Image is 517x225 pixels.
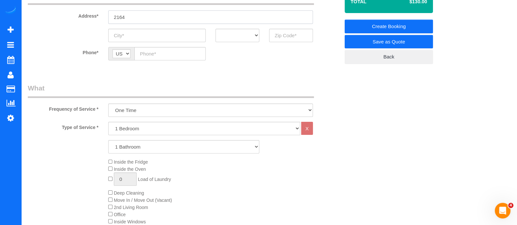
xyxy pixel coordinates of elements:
[508,203,513,208] span: 4
[4,7,17,16] img: Automaid Logo
[114,212,126,217] span: Office
[23,122,103,131] label: Type of Service *
[134,47,206,60] input: Phone*
[23,47,103,56] label: Phone*
[114,219,146,224] span: Inside Windows
[269,29,313,42] input: Zip Code*
[23,10,103,19] label: Address*
[28,83,314,98] legend: What
[114,190,144,196] span: Deep Cleaning
[114,159,148,165] span: Inside the Fridge
[345,35,433,49] a: Save as Quote
[138,177,171,182] span: Load of Laundry
[495,203,510,218] iframe: Intercom live chat
[114,205,148,210] span: 2nd Living Room
[345,20,433,33] a: Create Booking
[345,50,433,64] a: Back
[114,167,146,172] span: Inside the Oven
[114,198,172,203] span: Move In / Move Out (Vacant)
[108,29,206,42] input: City*
[23,104,103,112] label: Frequency of Service *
